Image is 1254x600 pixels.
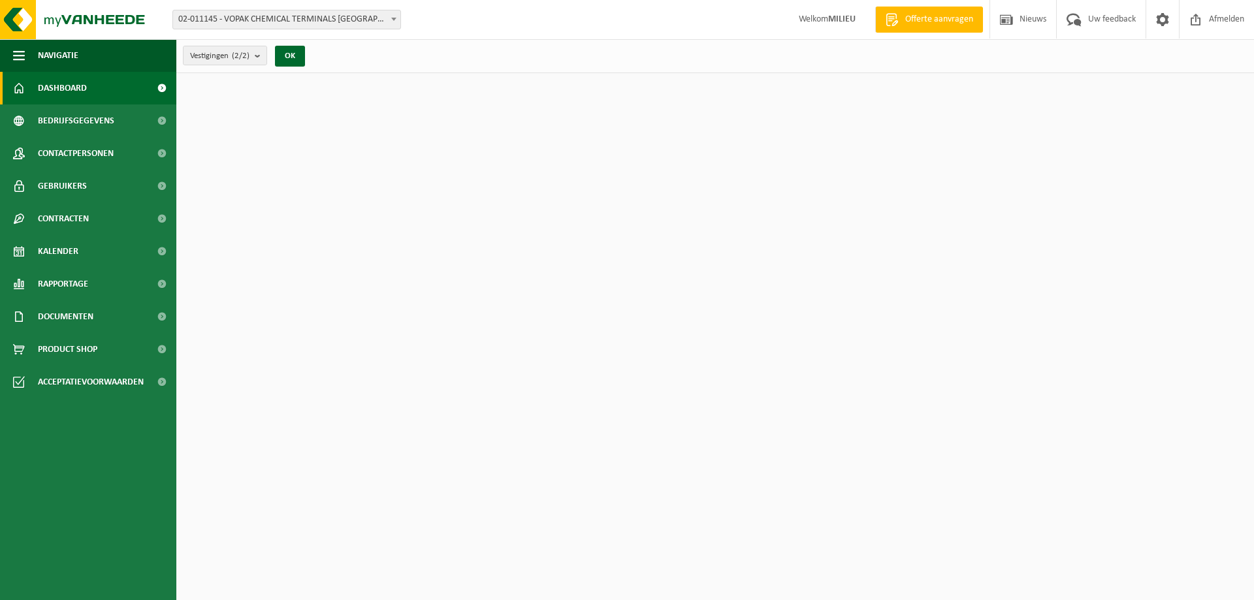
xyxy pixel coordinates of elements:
[172,10,401,29] span: 02-011145 - VOPAK CHEMICAL TERMINALS BELGIUM ACS - ANTWERPEN
[275,46,305,67] button: OK
[38,366,144,398] span: Acceptatievoorwaarden
[875,7,983,33] a: Offerte aanvragen
[902,13,976,26] span: Offerte aanvragen
[38,137,114,170] span: Contactpersonen
[183,46,267,65] button: Vestigingen(2/2)
[828,14,856,24] strong: MILIEU
[38,268,88,300] span: Rapportage
[38,235,78,268] span: Kalender
[38,300,93,333] span: Documenten
[38,202,89,235] span: Contracten
[190,46,249,66] span: Vestigingen
[173,10,400,29] span: 02-011145 - VOPAK CHEMICAL TERMINALS BELGIUM ACS - ANTWERPEN
[38,39,78,72] span: Navigatie
[38,104,114,137] span: Bedrijfsgegevens
[38,333,97,366] span: Product Shop
[38,72,87,104] span: Dashboard
[232,52,249,60] count: (2/2)
[38,170,87,202] span: Gebruikers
